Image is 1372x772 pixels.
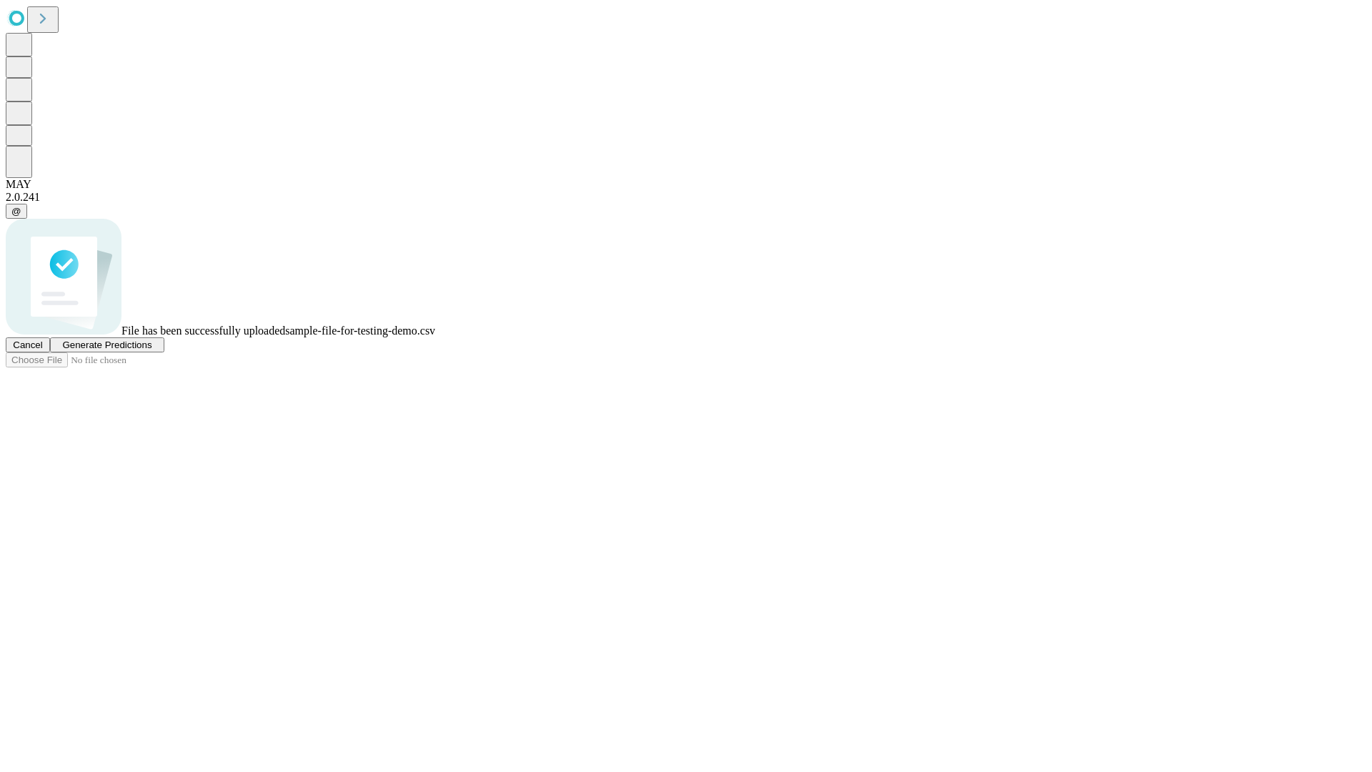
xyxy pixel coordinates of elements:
span: sample-file-for-testing-demo.csv [285,325,435,337]
span: @ [11,206,21,217]
button: @ [6,204,27,219]
button: Cancel [6,337,50,352]
div: 2.0.241 [6,191,1366,204]
div: MAY [6,178,1366,191]
span: Generate Predictions [62,340,151,350]
button: Generate Predictions [50,337,164,352]
span: Cancel [13,340,43,350]
span: File has been successfully uploaded [121,325,285,337]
